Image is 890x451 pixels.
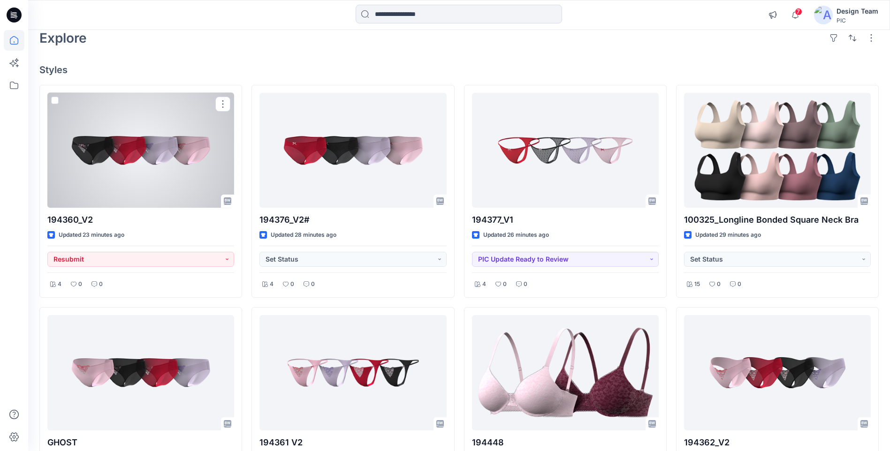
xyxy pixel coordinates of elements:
p: 194376_V2# [259,213,446,226]
p: 194377_V1 [472,213,659,226]
p: 0 [503,279,507,289]
p: 15 [694,279,700,289]
a: 194377_V1 [472,93,659,208]
div: Design Team [837,6,878,17]
p: 4 [58,279,61,289]
a: 194360_V2 [47,93,234,208]
a: 100325_Longline Bonded Square Neck Bra [684,93,871,208]
h4: Styles [39,64,879,75]
a: GHOST [47,315,234,430]
a: 194362_V2 [684,315,871,430]
p: 0 [311,279,315,289]
p: 100325_Longline Bonded Square Neck Bra [684,213,871,226]
p: 0 [99,279,103,289]
p: 194360_V2 [47,213,234,226]
p: 0 [78,279,82,289]
p: 0 [717,279,721,289]
p: 0 [524,279,527,289]
p: 4 [482,279,486,289]
a: 194448 [472,315,659,430]
span: 7 [795,8,802,15]
p: Updated 29 minutes ago [695,230,761,240]
p: Updated 28 minutes ago [271,230,336,240]
a: 194361 V2 [259,315,446,430]
p: 194448 [472,436,659,449]
p: GHOST [47,436,234,449]
p: 194361 V2 [259,436,446,449]
p: Updated 23 minutes ago [59,230,124,240]
h2: Explore [39,30,87,45]
a: 194376_V2# [259,93,446,208]
div: PIC [837,17,878,24]
p: Updated 26 minutes ago [483,230,549,240]
img: avatar [814,6,833,24]
p: 4 [270,279,274,289]
p: 194362_V2 [684,436,871,449]
p: 0 [290,279,294,289]
p: 0 [738,279,741,289]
